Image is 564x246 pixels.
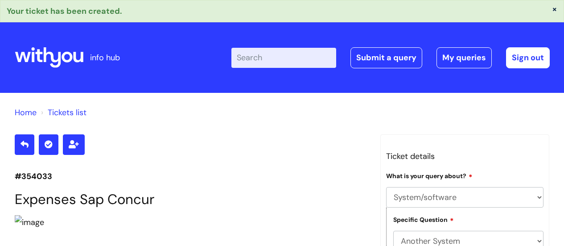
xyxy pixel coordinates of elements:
[393,215,454,224] label: Specific Question
[39,105,86,120] li: Tickets list
[90,50,120,65] p: info hub
[386,149,544,163] h3: Ticket details
[436,47,492,68] a: My queries
[15,191,367,208] h1: Expenses Sap Concur
[386,171,473,180] label: What is your query about?
[15,107,37,118] a: Home
[15,169,367,183] p: #354033
[48,107,86,118] a: Tickets list
[552,5,557,13] button: ×
[231,47,550,68] div: | -
[506,47,550,68] a: Sign out
[231,48,336,67] input: Search
[350,47,422,68] a: Submit a query
[15,215,44,229] img: image
[15,105,37,120] li: Solution home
